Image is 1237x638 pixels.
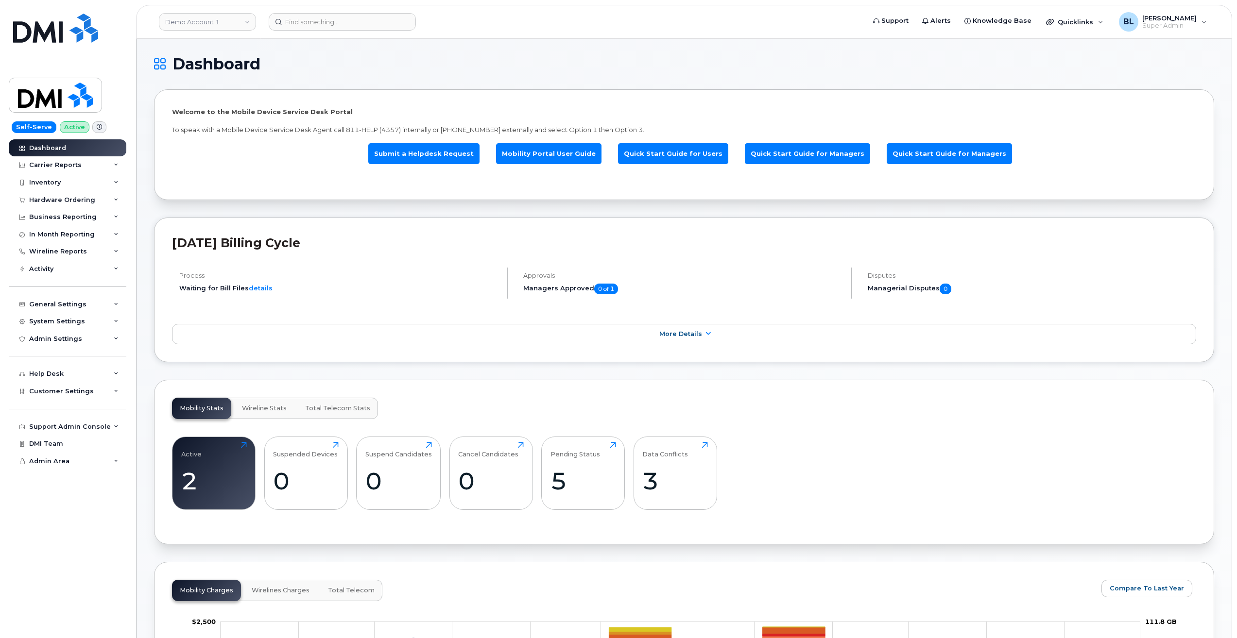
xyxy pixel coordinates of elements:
[365,442,432,458] div: Suspend Candidates
[1145,617,1177,625] tspan: 111.8 GB
[642,442,708,504] a: Data Conflicts3
[273,442,338,458] div: Suspended Devices
[181,467,247,495] div: 2
[242,404,287,412] span: Wireline Stats
[496,143,601,164] a: Mobility Portal User Guide
[192,617,216,625] g: $0
[365,467,432,495] div: 0
[618,143,728,164] a: Quick Start Guide for Users
[273,442,339,504] a: Suspended Devices0
[868,284,1196,294] h5: Managerial Disputes
[179,284,498,293] li: Waiting for Bill Files
[172,125,1196,134] p: To speak with a Mobile Device Service Desk Agent call 811-HELP (4357) internally or [PHONE_NUMBER...
[550,442,600,458] div: Pending Status
[745,143,870,164] a: Quick Start Guide for Managers
[305,404,370,412] span: Total Telecom Stats
[172,107,1196,117] p: Welcome to the Mobile Device Service Desk Portal
[868,272,1196,279] h4: Disputes
[458,442,524,504] a: Cancel Candidates0
[594,284,618,294] span: 0 of 1
[172,57,260,71] span: Dashboard
[642,467,708,495] div: 3
[328,587,375,594] span: Total Telecom
[523,272,842,279] h4: Approvals
[273,467,339,495] div: 0
[458,442,518,458] div: Cancel Candidates
[181,442,202,458] div: Active
[887,143,1012,164] a: Quick Start Guide for Managers
[181,442,247,504] a: Active2
[642,442,688,458] div: Data Conflicts
[192,617,216,625] tspan: $2,500
[523,284,842,294] h5: Managers Approved
[172,235,1196,250] h2: [DATE] Billing Cycle
[179,272,498,279] h4: Process
[940,284,951,294] span: 0
[252,587,309,594] span: Wirelines Charges
[1101,580,1192,597] button: Compare To Last Year
[365,442,432,504] a: Suspend Candidates0
[458,467,524,495] div: 0
[368,143,480,164] a: Submit a Helpdesk Request
[1110,584,1184,593] span: Compare To Last Year
[659,330,702,337] span: More Details
[550,467,616,495] div: 5
[550,442,616,504] a: Pending Status5
[249,284,273,292] a: details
